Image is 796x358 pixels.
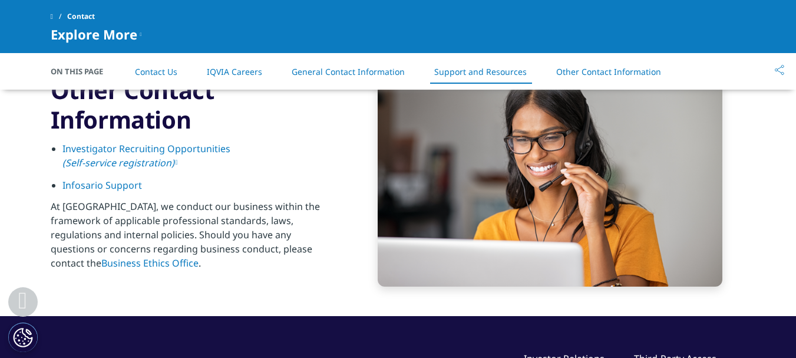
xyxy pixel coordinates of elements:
span: On This Page [51,65,115,77]
a: Investigator Recruiting Opportunities (Self-service registration) [62,142,230,169]
em: (Self-service registration) [62,156,174,169]
a: Business Ethics Office [101,257,199,270]
a: Contact Us [135,66,177,77]
h3: Other Contact Information [51,75,336,134]
a: IQVIA Careers [207,66,262,77]
img: Iqvia Human data science [378,66,722,287]
a: Other Contact Information [556,66,661,77]
a: General Contact Information [292,66,405,77]
span: Contact [67,6,95,27]
span: Explore More [51,27,137,41]
button: Cookies Settings [8,323,38,352]
p: At [GEOGRAPHIC_DATA], we conduct our business within the framework of applicable professional sta... [51,199,336,277]
a: Infosario Support [62,179,142,192]
a: Support and Resources [434,66,527,77]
